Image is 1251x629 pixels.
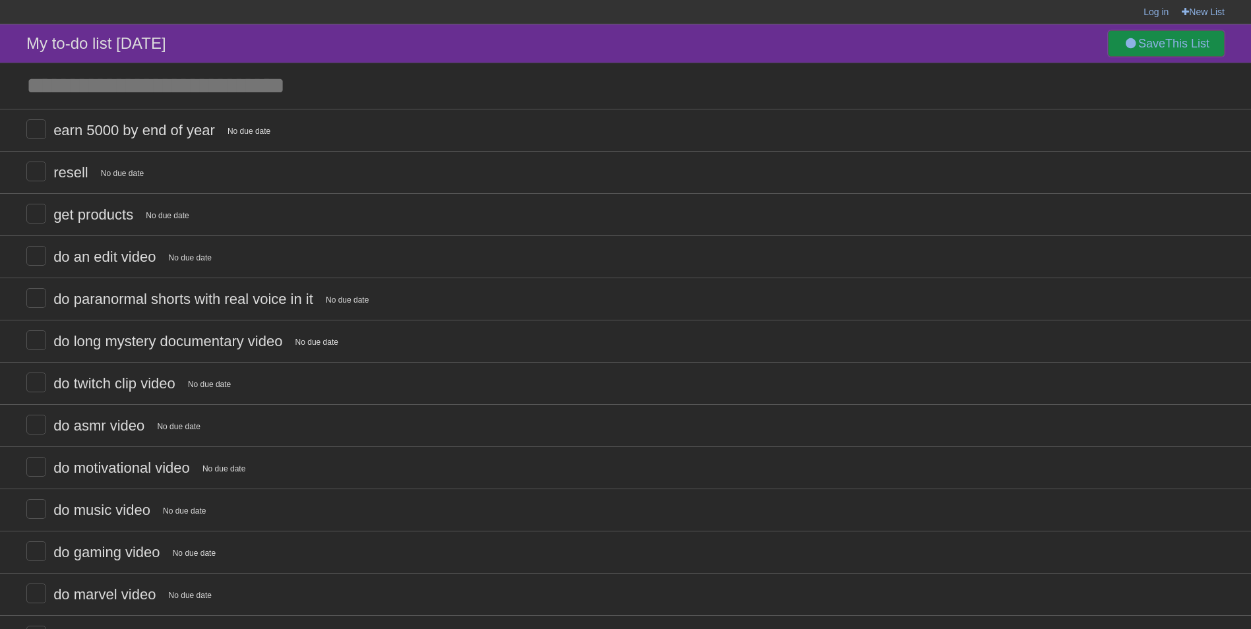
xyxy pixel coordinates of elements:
[140,210,194,222] span: No due date
[168,547,221,559] span: No due date
[26,119,46,139] label: Done
[164,252,217,264] span: No due date
[158,505,211,517] span: No due date
[1165,37,1209,50] b: This List
[26,330,46,350] label: Done
[164,589,217,601] span: No due date
[26,373,46,392] label: Done
[53,122,218,138] span: earn 5000 by end of year
[53,164,92,181] span: resell
[290,336,344,348] span: No due date
[183,378,236,390] span: No due date
[26,584,46,603] label: Done
[53,460,193,476] span: do motivational video
[26,457,46,477] label: Done
[53,206,137,223] span: get products
[320,294,374,306] span: No due date
[53,333,286,349] span: do long mystery documentary video
[26,541,46,561] label: Done
[53,586,159,603] span: do marvel video
[26,34,166,52] span: My to-do list [DATE]
[152,421,205,433] span: No due date
[222,125,276,137] span: No due date
[26,204,46,224] label: Done
[53,375,179,392] span: do twitch clip video
[197,463,251,475] span: No due date
[26,415,46,434] label: Done
[53,291,317,307] span: do paranormal shorts with real voice in it
[26,162,46,181] label: Done
[26,288,46,308] label: Done
[26,246,46,266] label: Done
[53,544,163,560] span: do gaming video
[53,417,148,434] span: do asmr video
[1108,30,1225,57] a: SaveThis List
[96,167,149,179] span: No due date
[53,502,154,518] span: do music video
[26,499,46,519] label: Done
[53,249,159,265] span: do an edit video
